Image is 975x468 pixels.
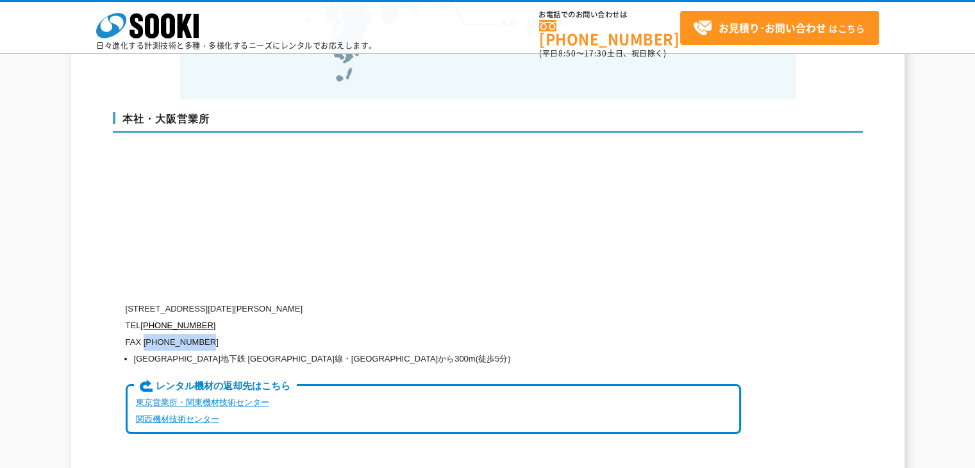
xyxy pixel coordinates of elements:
[539,11,680,19] span: お電話でのお問い合わせは
[126,301,741,317] p: [STREET_ADDRESS][DATE][PERSON_NAME]
[113,112,863,133] h3: 本社・大阪営業所
[96,42,377,49] p: 日々進化する計測技術と多種・多様化するニーズにレンタルでお応えします。
[134,380,296,394] span: レンタル機材の返却先はこちら
[558,47,576,59] span: 8:50
[136,397,269,407] a: 東京営業所・関東機材技術センター
[584,47,607,59] span: 17:30
[539,20,680,46] a: [PHONE_NUMBER]
[126,334,741,351] p: FAX [PHONE_NUMBER]
[136,414,219,424] a: 関西機材技術センター
[126,317,741,334] p: TEL
[719,20,826,35] strong: お見積り･お問い合わせ
[140,321,215,330] a: [PHONE_NUMBER]
[693,19,865,38] span: はこちら
[680,11,879,45] a: お見積り･お問い合わせはこちら
[134,351,741,367] li: [GEOGRAPHIC_DATA]地下鉄 [GEOGRAPHIC_DATA]線・[GEOGRAPHIC_DATA]から300m(徒歩5分)
[539,47,666,59] span: (平日 ～ 土日、祝日除く)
